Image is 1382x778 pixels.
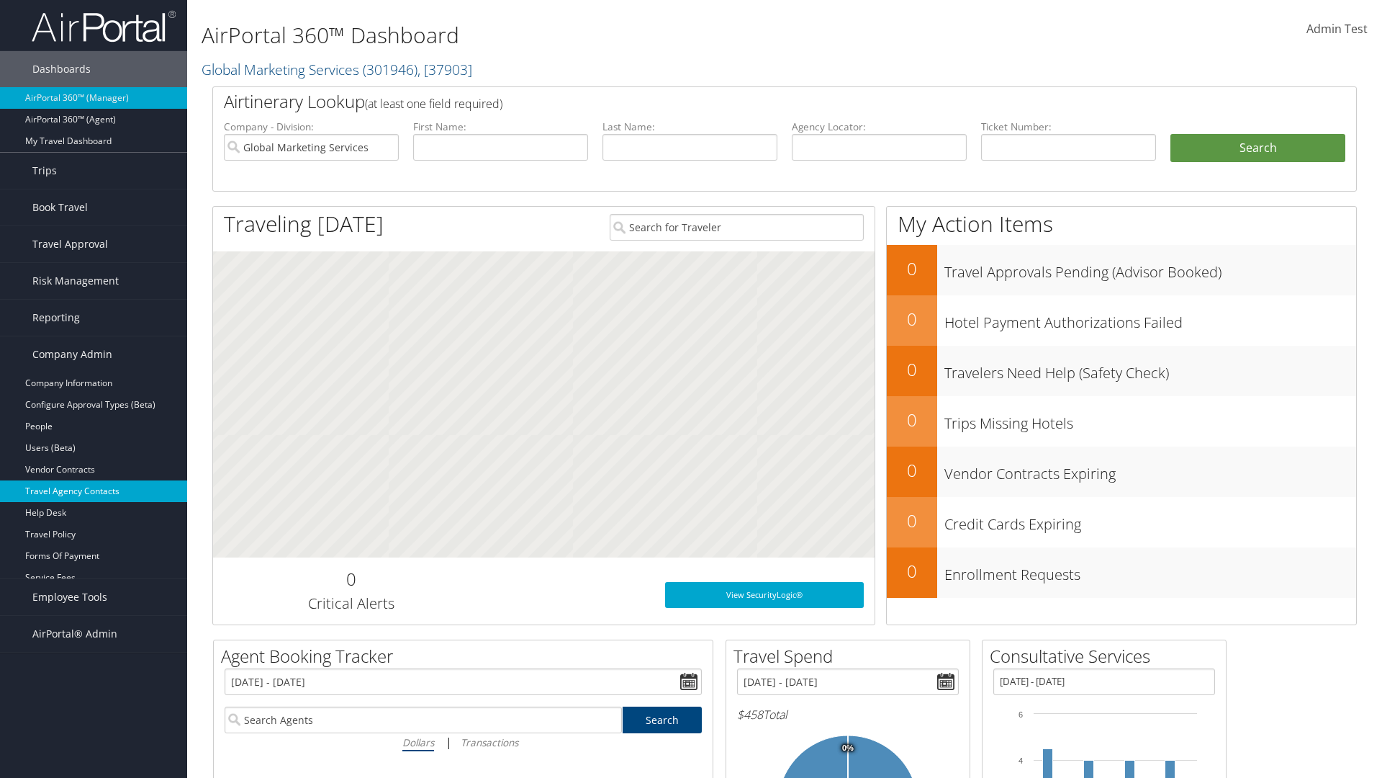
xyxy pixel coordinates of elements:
[365,96,502,112] span: (at least one field required)
[887,396,1356,447] a: 0Trips Missing Hotels
[887,346,1356,396] a: 0Travelers Need Help (Safety Check)
[221,644,713,669] h2: Agent Booking Tracker
[402,735,434,749] i: Dollars
[32,336,112,372] span: Company Admin
[32,263,119,299] span: Risk Management
[887,547,1356,598] a: 0Enrollment Requests
[944,406,1356,434] h3: Trips Missing Hotels
[981,120,1156,134] label: Ticket Number:
[224,567,478,591] h2: 0
[887,458,937,483] h2: 0
[887,559,937,583] h2: 0
[32,153,57,189] span: Trips
[944,255,1356,282] h3: Travel Approvals Pending (Advisor Booked)
[944,558,1356,585] h3: Enrollment Requests
[1306,21,1368,37] span: Admin Test
[417,60,472,79] span: , [ 37903 ]
[944,457,1356,484] h3: Vendor Contracts Expiring
[461,735,518,749] i: Transactions
[32,189,88,225] span: Book Travel
[887,295,1356,346] a: 0Hotel Payment Authorizations Failed
[602,120,777,134] label: Last Name:
[842,744,854,753] tspan: 0%
[887,256,937,281] h2: 0
[887,209,1356,239] h1: My Action Items
[1170,134,1345,163] button: Search
[623,707,703,733] a: Search
[737,707,959,723] h6: Total
[1306,7,1368,52] a: Admin Test
[32,51,91,87] span: Dashboards
[887,408,937,432] h2: 0
[887,307,937,331] h2: 0
[1019,756,1023,765] tspan: 4
[944,356,1356,383] h3: Travelers Need Help (Safety Check)
[225,733,702,751] div: |
[1019,710,1023,719] tspan: 6
[887,509,937,533] h2: 0
[224,120,399,134] label: Company - Division:
[32,616,117,652] span: AirPortal® Admin
[665,582,864,608] a: View SecurityLogic®
[887,245,1356,295] a: 0Travel Approvals Pending (Advisor Booked)
[737,707,763,723] span: $458
[413,120,588,134] label: First Name:
[32,9,176,43] img: airportal-logo.png
[792,120,967,134] label: Agency Locator:
[944,507,1356,535] h3: Credit Cards Expiring
[224,89,1250,114] h2: Airtinerary Lookup
[944,305,1356,333] h3: Hotel Payment Authorizations Failed
[887,357,937,382] h2: 0
[610,214,864,241] input: Search for Traveler
[224,594,478,614] h3: Critical Alerts
[990,644,1226,669] h2: Consultative Services
[363,60,417,79] span: ( 301946 )
[32,226,108,262] span: Travel Approval
[202,20,979,50] h1: AirPortal 360™ Dashboard
[32,579,107,615] span: Employee Tools
[225,707,622,733] input: Search Agents
[202,60,472,79] a: Global Marketing Services
[224,209,384,239] h1: Traveling [DATE]
[887,497,1356,547] a: 0Credit Cards Expiring
[733,644,970,669] h2: Travel Spend
[887,447,1356,497] a: 0Vendor Contracts Expiring
[32,300,80,336] span: Reporting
